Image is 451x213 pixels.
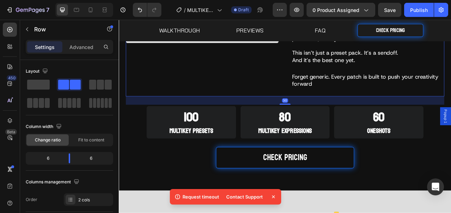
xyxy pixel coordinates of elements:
[277,114,384,136] h2: 60
[123,162,299,189] a: CHECK PRICING
[249,9,263,18] a: FAQ
[220,67,414,87] div: Rich Text Editor. Editing area: main
[412,114,419,132] span: Popup 1
[184,6,186,14] span: /
[208,100,215,106] div: 30
[76,153,112,163] div: 6
[378,3,401,17] button: Save
[35,43,55,51] p: Settings
[410,6,428,14] div: Publish
[35,137,61,143] span: Change ratio
[26,196,37,203] div: Order
[46,6,49,14] p: 7
[238,7,249,13] span: Draft
[39,135,146,148] h2: MULTIKEY PRESETS
[220,38,413,56] p: This isn’t just a preset pack. It’s a sendoff. And it’s the best one yet.
[34,25,94,34] p: Row
[277,135,384,148] h2: ONESHOTS
[313,6,359,14] span: 0 product assigned
[26,177,81,187] div: Columns management
[187,6,214,14] span: MULTIKEYS VI
[158,135,265,148] h2: MULTIKEY EXPRESSIONS
[119,20,451,213] iframe: Design area
[222,192,267,202] div: Contact Support
[384,7,396,13] span: Save
[26,122,63,132] div: Column width
[7,75,17,81] div: 450
[51,9,103,18] a: WALKTHROUGH
[150,9,184,18] a: PREVIEWS
[184,166,239,185] p: CHECK PRICING
[5,129,17,135] div: Beta
[327,7,364,20] p: CHECK PRICING
[78,197,111,203] div: 2 cols
[307,3,375,17] button: 0 product assigned
[427,178,444,195] div: Open Intercom Messenger
[26,67,49,76] div: Layout
[78,137,104,143] span: Fit to content
[69,43,93,51] p: Advanced
[220,68,413,86] p: Forget generic. Every patch is built to push your creativity forward
[183,193,219,200] p: Request timeout
[27,153,63,163] div: 6
[3,3,52,17] button: 7
[158,114,265,136] h2: 80
[303,5,388,22] a: CHECK PRICING
[404,3,434,17] button: Publish
[39,114,146,136] h2: 100
[133,3,161,17] div: Undo/Redo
